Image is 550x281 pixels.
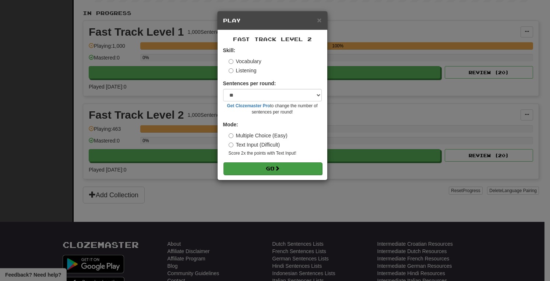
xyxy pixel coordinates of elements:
[223,47,235,53] strong: Skill:
[229,141,280,148] label: Text Input (Difficult)
[229,68,233,73] input: Listening
[229,67,257,74] label: Listening
[223,103,322,115] small: to change the number of sentences per round!
[223,17,322,24] h5: Play
[223,122,238,127] strong: Mode:
[317,16,321,24] button: Close
[229,58,261,65] label: Vocabulary
[227,103,270,108] a: Get Clozemaster Pro
[233,36,312,42] span: Fast Track Level 2
[223,162,322,175] button: Go
[229,59,233,64] input: Vocabulary
[223,80,276,87] label: Sentences per round:
[229,133,233,138] input: Multiple Choice (Easy)
[229,143,233,147] input: Text Input (Difficult)
[229,132,288,139] label: Multiple Choice (Easy)
[317,16,321,24] span: ×
[229,150,322,156] small: Score 2x the points with Text Input !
